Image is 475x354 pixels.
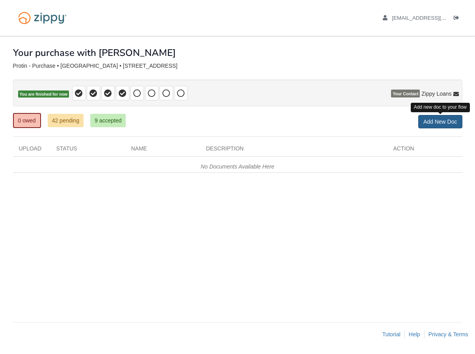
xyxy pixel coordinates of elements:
[428,331,468,337] a: Privacy & Terms
[18,91,69,98] span: You are finished for now
[50,145,125,156] div: Status
[454,15,462,23] a: Log out
[418,115,462,128] a: Add New Doc
[411,103,470,112] div: Add new doc to your flow
[382,331,400,337] a: Tutorial
[48,114,84,127] a: 42 pending
[13,113,41,128] a: 0 owed
[90,114,126,127] a: 9 accepted
[421,90,451,98] span: Zippy Loans
[391,90,420,98] span: Your Contact
[13,48,176,58] h1: Your purchase with [PERSON_NAME]
[200,145,387,156] div: Description
[387,145,462,156] div: Action
[409,331,420,337] a: Help
[125,145,200,156] div: Name
[201,163,274,170] em: No Documents Available Here
[13,145,50,156] div: Upload
[13,63,462,69] div: Protin - Purchase • [GEOGRAPHIC_DATA] • [STREET_ADDRESS]
[13,8,72,28] img: Logo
